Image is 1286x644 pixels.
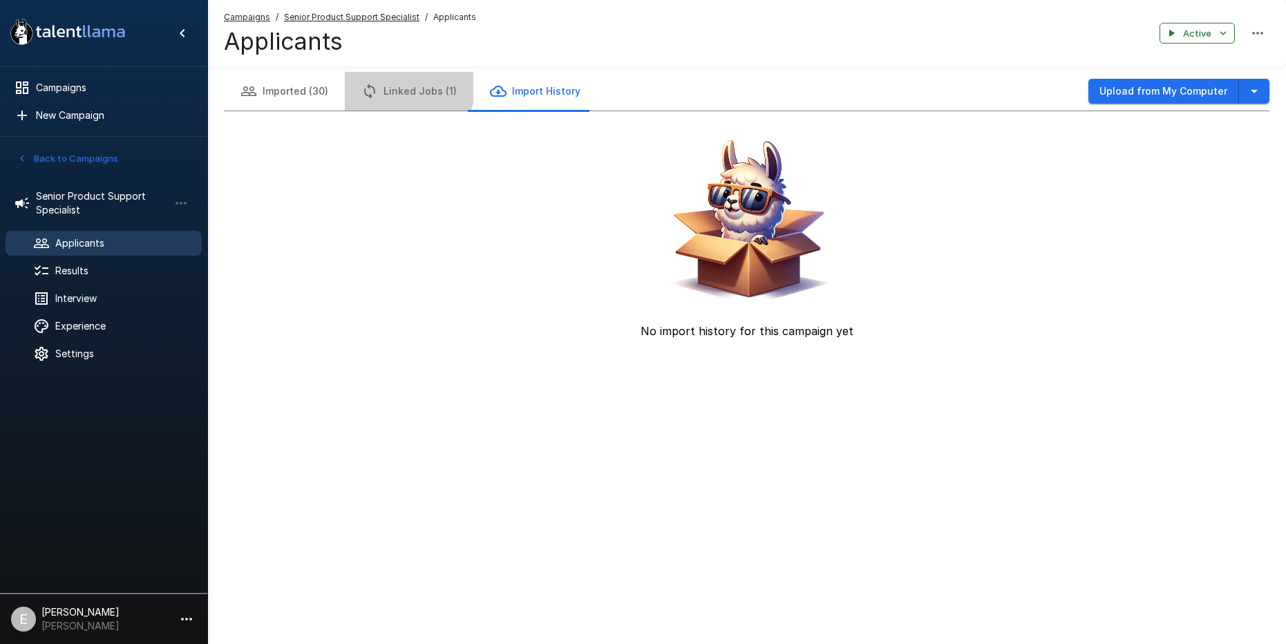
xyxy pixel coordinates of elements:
button: Active [1160,23,1235,44]
button: Imported (30) [224,72,345,111]
button: Upload from My Computer [1088,79,1239,104]
u: Senior Product Support Specialist [284,12,419,22]
button: Linked Jobs (1) [345,72,473,111]
span: / [276,10,278,24]
button: Import History [473,72,597,111]
span: Applicants [433,10,476,24]
u: Campaigns [224,12,270,22]
h4: Applicants [224,27,476,56]
span: / [425,10,428,24]
p: No import history for this campaign yet [641,323,853,339]
img: Animated document [661,133,833,306]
